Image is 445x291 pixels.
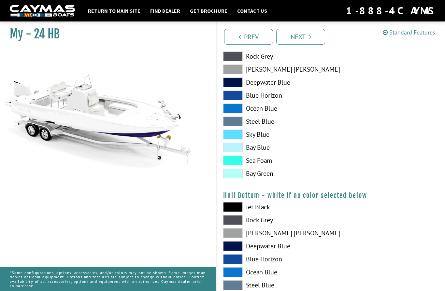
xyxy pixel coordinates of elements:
label: Jet Black [223,202,324,212]
a: Find Dealer [147,7,183,15]
label: Rock Grey [223,215,324,225]
a: Prev [224,29,273,45]
label: Bay Green [223,169,324,178]
label: Rock Grey [223,51,324,61]
label: Steel Blue [223,280,324,290]
h1: My - 24 HB [10,27,200,41]
a: Standard Features [383,29,435,36]
p: *Some configurations, options, accessories, and/or colors may not be shown. Some images may depic... [10,267,206,291]
a: Return to main site [85,7,144,15]
label: Blue Horizon [223,254,324,264]
label: Blue Horizon [223,90,324,100]
label: Sea Foam [223,156,324,165]
label: Bay Blue [223,143,324,152]
img: white-logo-c9c8dbefe5ff5ceceb0f0178aa75bf4bb51f6bca0971e226c86eb53dfe498488.png [10,5,75,17]
a: Next [276,29,325,45]
label: [PERSON_NAME] [PERSON_NAME] [223,64,324,74]
a: Contact Us [234,7,270,15]
ul: Pagination [223,28,445,45]
label: Steel Blue [223,117,324,126]
label: Ocean Blue [223,267,324,277]
label: Ocean Blue [223,104,324,113]
label: Deepwater Blue [223,77,324,87]
div: 1-888-4CAYMAS [346,4,435,18]
label: Sky Blue [223,130,324,139]
h4: Hull Bottom - white if no color selected below [223,191,438,200]
label: Deepwater Blue [223,241,324,251]
a: Get Brochure [187,7,231,15]
label: [PERSON_NAME] [PERSON_NAME] [223,228,324,238]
